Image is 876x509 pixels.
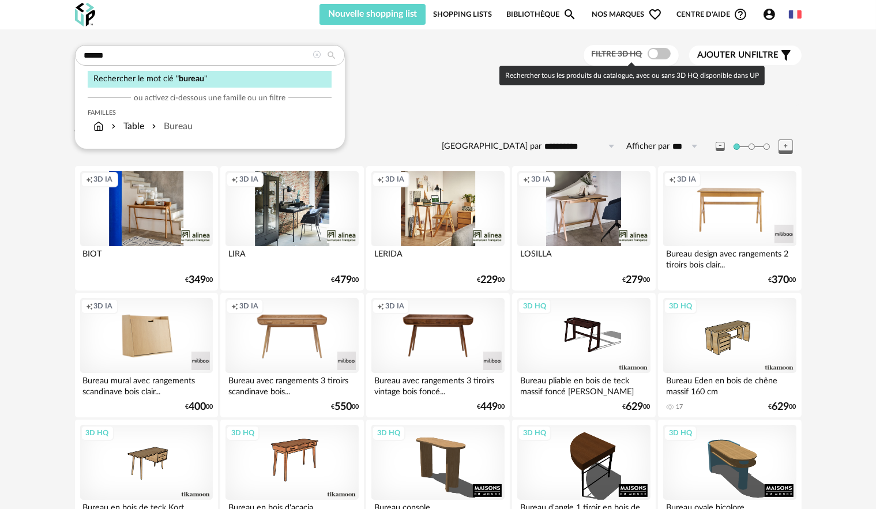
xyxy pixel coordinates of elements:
div: 3D HQ [372,425,405,440]
span: Heart Outline icon [648,7,662,21]
span: Nouvelle shopping list [328,9,418,18]
img: svg+xml;base64,PHN2ZyB3aWR0aD0iMTYiIGhlaWdodD0iMTciIHZpZXdCb3g9IjAgMCAxNiAxNyIgZmlsbD0ibm9uZSIgeG... [93,120,104,133]
div: € 00 [331,403,359,411]
a: 3D HQ Bureau Eden en bois de chêne massif 160 cm 17 €62900 [658,293,801,417]
div: LIRA [225,246,358,269]
div: LOSILLA [517,246,650,269]
span: 3D IA [531,175,550,184]
button: Nouvelle shopping list [319,4,426,25]
span: Nos marques [592,4,662,25]
div: 3D HQ [81,425,114,440]
a: Creation icon 3D IA LERIDA €22900 [366,166,509,291]
span: 3D IA [94,301,113,311]
img: svg+xml;base64,PHN2ZyB3aWR0aD0iMTYiIGhlaWdodD0iMTYiIHZpZXdCb3g9IjAgMCAxNiAxNiIgZmlsbD0ibm9uZSIgeG... [109,120,118,133]
div: LERIDA [371,246,504,269]
span: Magnify icon [563,7,577,21]
span: 449 [480,403,498,411]
span: 3D IA [94,175,113,184]
div: 3D HQ [226,425,260,440]
span: bureau [179,74,204,83]
div: Bureau avec rangements 3 tiroirs vintage bois foncé... [371,373,504,396]
div: Bureau Eden en bois de chêne massif 160 cm [663,373,796,396]
div: Bureau design avec rangements 2 tiroirs bois clair... [663,246,796,269]
span: Creation icon [86,175,93,184]
span: 550 [334,403,352,411]
div: Bureau avec rangements 3 tiroirs scandinave bois... [225,373,358,396]
div: 3D HQ [664,299,697,314]
span: 3D IA [677,175,696,184]
span: ou activez ci-dessous une famille ou un filtre [134,93,285,103]
span: Help Circle Outline icon [734,7,747,21]
div: Table [109,120,144,133]
button: Ajouter unfiltre Filter icon [689,46,802,65]
span: 229 [480,276,498,284]
label: Afficher par [627,141,670,152]
span: 400 [189,403,206,411]
div: € 00 [769,276,796,284]
img: fr [789,8,802,21]
div: 6917 résultats [75,124,802,137]
span: 3D IA [239,175,258,184]
span: Creation icon [231,175,238,184]
span: Creation icon [86,301,93,311]
a: Creation icon 3D IA Bureau avec rangements 3 tiroirs vintage bois foncé... €44900 [366,293,509,417]
a: BibliothèqueMagnify icon [506,4,577,25]
span: Centre d'aideHelp Circle Outline icon [676,7,747,21]
span: Creation icon [523,175,530,184]
span: Filtre 3D HQ [592,50,642,58]
a: Creation icon 3D IA Bureau mural avec rangements scandinave bois clair... €40000 [75,293,218,417]
div: € 00 [477,276,505,284]
div: Bureau pliable en bois de teck massif foncé [PERSON_NAME] [517,373,650,396]
div: 17 [676,403,683,411]
span: 3D IA [239,301,258,311]
a: Creation icon 3D IA BIOT €34900 [75,166,218,291]
div: Rechercher le mot clé " " [88,71,332,88]
a: Creation icon 3D IA Bureau design avec rangements 2 tiroirs bois clair... €37000 [658,166,801,291]
span: Creation icon [669,175,676,184]
span: 479 [334,276,352,284]
div: 3D HQ [664,425,697,440]
span: 629 [772,403,789,411]
span: 349 [189,276,206,284]
span: 279 [626,276,644,284]
div: Bureau mural avec rangements scandinave bois clair... [80,373,213,396]
div: € 00 [623,276,651,284]
span: 3D IA [385,301,404,311]
a: 3D HQ Bureau pliable en bois de teck massif foncé [PERSON_NAME] €62900 [512,293,655,417]
span: 370 [772,276,789,284]
span: filtre [698,50,779,61]
span: Account Circle icon [762,7,776,21]
a: Creation icon 3D IA LIRA €47900 [220,166,363,291]
span: 3D IA [385,175,404,184]
div: € 00 [477,403,505,411]
div: € 00 [331,276,359,284]
div: Familles [88,109,332,117]
a: Creation icon 3D IA Bureau avec rangements 3 tiroirs scandinave bois... €55000 [220,293,363,417]
span: Creation icon [231,301,238,311]
span: Filter icon [779,48,793,62]
div: € 00 [769,403,796,411]
span: Creation icon [377,301,384,311]
div: € 00 [185,276,213,284]
div: € 00 [623,403,651,411]
label: [GEOGRAPHIC_DATA] par [442,141,542,152]
span: Ajouter un [698,51,752,59]
div: 3D HQ [518,299,551,314]
div: € 00 [185,403,213,411]
a: Shopping Lists [433,4,492,25]
span: 629 [626,403,644,411]
span: Account Circle icon [762,7,781,21]
a: Creation icon 3D IA LOSILLA €27900 [512,166,655,291]
span: Creation icon [377,175,384,184]
img: OXP [75,3,95,27]
div: 3D HQ [518,425,551,440]
div: BIOT [80,246,213,269]
div: Rechercher tous les produits du catalogue, avec ou sans 3D HQ disponible dans UP [499,66,765,85]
